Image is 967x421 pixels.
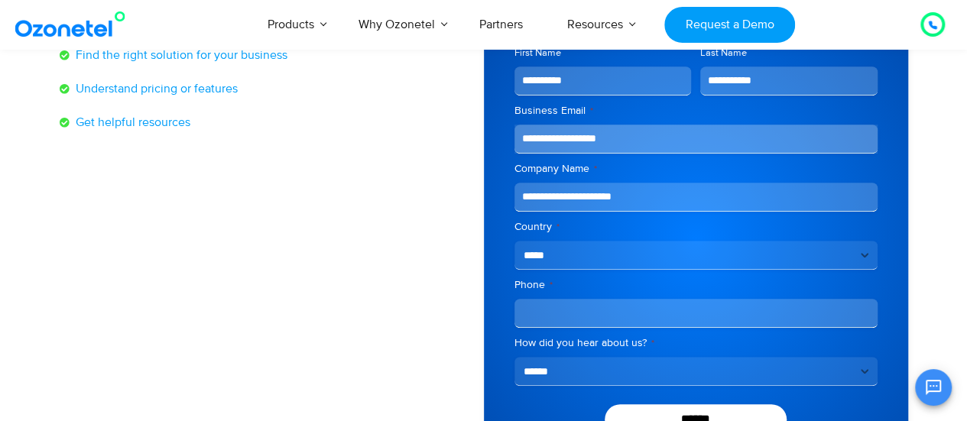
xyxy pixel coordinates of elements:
span: Get helpful resources [72,113,190,131]
label: Last Name [700,46,878,60]
a: Request a Demo [664,7,795,43]
label: First Name [514,46,692,60]
span: Find the right solution for your business [72,46,287,64]
span: Understand pricing or features [72,79,238,98]
label: Company Name [514,161,878,176]
label: Phone [514,277,878,293]
label: Country [514,219,878,235]
label: Business Email [514,103,878,118]
button: Open chat [915,369,952,406]
label: How did you hear about us? [514,335,878,351]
